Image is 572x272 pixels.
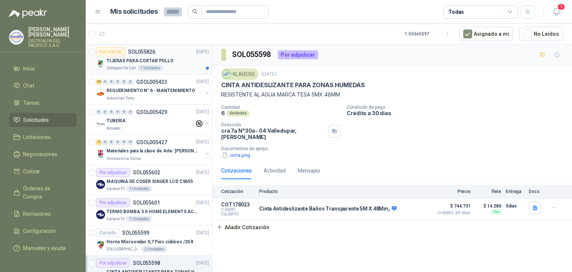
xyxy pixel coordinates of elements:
span: Manuales y ayuda [23,244,66,252]
img: Company Logo [96,120,105,129]
p: Cantidad [221,105,341,110]
p: Industrias Tomy [107,95,134,101]
p: Producto [259,189,429,194]
div: 0 [102,110,108,115]
p: Gimnasio La Colina [107,156,141,162]
div: Por cotizar [96,47,125,56]
div: 7 Unidades [126,216,152,222]
div: Unidades [226,110,250,116]
div: Por adjudicar [96,198,130,207]
p: 6 [221,110,225,116]
div: 0 [128,110,133,115]
h3: SOL055598 [232,49,272,60]
p: Precio [433,189,471,194]
div: 0 [109,110,114,115]
a: Chat [9,79,77,93]
p: Caracol TV [107,186,125,192]
p: GSOL005429 [136,110,167,115]
span: C: [DATE] [221,208,255,212]
p: [DATE] [196,109,209,116]
p: [DATE] [261,71,276,78]
div: Cotizaciones [221,167,252,175]
span: $ 744.731 [433,202,471,211]
div: 0 [115,110,121,115]
span: Chat [23,82,34,90]
p: Condición de pago [347,105,569,110]
button: Añadir Cotización [212,220,273,235]
a: Por adjudicarSOL055602[DATE] Company LogoMAQUINA DE COSER SINGER LCD C5655Caracol TV1 Unidades [86,165,212,195]
p: Horno Microondas 0,7 Pies cúbicos /20 lt [107,238,193,246]
span: Licitaciones [23,133,51,141]
p: [DATE] [196,79,209,86]
span: Cotizar [23,167,40,175]
p: [DATE] [196,230,209,237]
div: 4 [96,140,102,145]
img: Company Logo [96,210,105,219]
a: Por adjudicarSOL055601[DATE] Company LogoTERMO BOMBA 3.0 HOME ELEMENTS ACERO INOXCaracol TV7 Unid... [86,195,212,225]
p: Dirección [221,122,325,127]
span: Solicitudes [23,116,49,124]
a: Por cotizarSOL055826[DATE] Company LogoTIJERAS PARA CORTAR POLLOZoologico De Cali1 Unidades [86,44,212,75]
a: Solicitudes [9,113,77,127]
p: DISTRIALFA DEL PACIFICO S.A.S. [28,39,77,48]
div: 0 [115,79,121,85]
a: Negociaciones [9,147,77,161]
a: 30 0 0 0 0 0 GSOL005433[DATE] Company LogoREQUERIMIENTO N° 6 - MANTENIMIENTOIndustrias Tomy [96,78,210,101]
div: 30 [96,79,102,85]
div: 0 [121,140,127,145]
p: Caracol TV [107,216,125,222]
a: Cotizar [9,164,77,178]
p: Materiales para la clase de Arte: [PERSON_NAME] [107,148,199,155]
a: Manuales y ayuda [9,241,77,255]
div: Actividad [264,167,286,175]
img: Company Logo [223,70,231,78]
p: [DATE] [196,139,209,146]
div: 1 Unidades [126,186,152,192]
img: Logo peakr [9,9,47,18]
span: Exp: [DATE] [221,212,255,216]
p: [DATE] [196,260,209,267]
p: Cinta Antideslizante Baños Transparente 5M X 48Mm, [259,206,397,212]
div: Por adjudicar [96,259,130,268]
p: GSOL005427 [136,140,167,145]
p: Almatec [107,126,121,132]
div: Flex [491,209,501,215]
div: 0 [102,79,108,85]
p: Docs [529,189,544,194]
a: 4 0 0 0 0 0 GSOL005427[DATE] Company LogoMateriales para la clase de Arte: [PERSON_NAME]Gimnasio ... [96,138,210,162]
p: TERMO BOMBA 3.0 HOME ELEMENTS ACERO INOX [107,208,199,215]
span: Inicio [23,64,35,73]
div: Mensajes [298,167,320,175]
button: Asignado a mi [459,27,513,41]
p: SOL055826 [128,49,155,54]
p: Flete [475,189,501,194]
p: SOL055602 [133,170,160,175]
p: [DATE] [196,199,209,206]
div: 1 - 50 de 5097 [405,28,453,40]
span: Crédito 30 días [433,211,471,215]
div: 2 Unidades [142,246,167,252]
p: Documentos de apoyo [221,146,569,151]
img: Company Logo [96,150,105,159]
span: Órdenes de Compra [23,184,70,201]
span: 1 [557,3,565,10]
a: Remisiones [9,207,77,221]
p: 5 días [506,202,524,211]
div: 1 Unidades [137,65,163,71]
span: 8880 [164,7,182,16]
p: cra 7a N°30a- 04 Valledupar , [PERSON_NAME] [221,127,325,140]
p: SOL055598 [133,260,160,266]
p: $ 14.280 [475,202,501,211]
p: MAQUINA DE COSER SINGER LCD C5655 [107,178,193,185]
p: GSOL005433 [136,79,167,85]
div: 0 [109,79,114,85]
p: [DATE] [196,169,209,176]
p: SOL055599 [122,230,149,235]
p: CINTA ANTIDESLIZANTE PARA ZONAS HUMEDAS [221,81,365,89]
img: Company Logo [9,30,23,44]
div: Por adjudicar [278,50,318,59]
a: CerradoSOL055599[DATE] Company LogoHorno Microondas 0,7 Pies cúbicos /20 lt[GEOGRAPHIC_DATA][PERS... [86,225,212,256]
div: 0 [96,110,102,115]
div: 0 [115,140,121,145]
div: Cerrado [96,228,119,237]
